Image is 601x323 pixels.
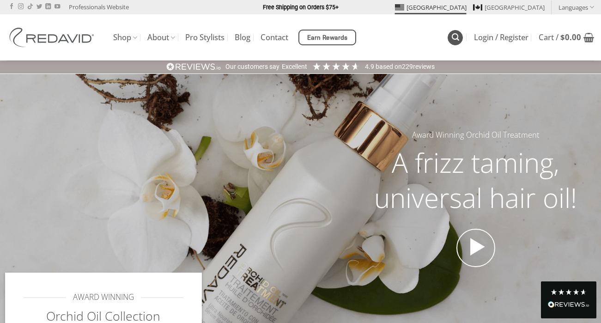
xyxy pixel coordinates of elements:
img: REVIEWS.io [548,301,589,308]
a: Open video in lightbox [456,229,495,268]
span: reviews [413,63,435,70]
a: Languages [559,0,594,14]
strong: Free Shipping on Orders $75+ [263,4,339,11]
div: Our customers say [225,62,279,72]
a: Pro Stylists [185,29,225,46]
span: Login / Register [474,34,528,41]
a: Shop [113,29,137,47]
a: About [147,29,175,47]
h2: A frizz taming, universal hair oil! [358,145,594,215]
span: Cart / [539,34,581,41]
a: [GEOGRAPHIC_DATA] [395,0,467,14]
div: 4.91 Stars [312,61,360,71]
div: 4.8 Stars [550,288,587,296]
div: Read All Reviews [541,281,596,318]
bdi: 0.00 [560,32,581,43]
a: Follow on LinkedIn [45,4,51,10]
a: Blog [235,29,250,46]
a: Follow on Twitter [36,4,42,10]
div: Excellent [282,62,307,72]
span: 229 [402,63,413,70]
span: Based on [376,63,402,70]
span: AWARD WINNING [73,291,134,304]
a: Search [448,30,463,45]
a: Follow on TikTok [27,4,33,10]
a: Contact [261,29,288,46]
a: Follow on Facebook [9,4,14,10]
span: 4.9 [365,63,376,70]
img: REDAVID Salon Products | United States [7,28,99,47]
a: Login / Register [474,29,528,46]
img: REVIEWS.io [166,62,221,71]
a: View cart [539,27,594,48]
a: Follow on YouTube [55,4,60,10]
span: $ [560,32,565,43]
a: [GEOGRAPHIC_DATA] [473,0,545,14]
span: Earn Rewards [307,33,348,43]
h5: Award Winning Orchid Oil Treatment [358,129,594,141]
a: Earn Rewards [298,30,356,45]
div: Read All Reviews [548,299,589,311]
a: Follow on Instagram [18,4,24,10]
